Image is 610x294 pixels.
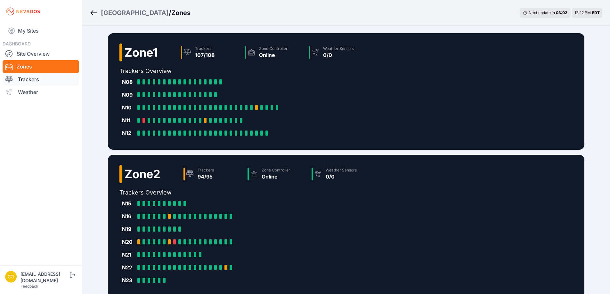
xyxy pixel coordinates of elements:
[122,264,135,271] div: N22
[125,168,160,180] h2: Zone 2
[195,51,215,59] div: 107/108
[574,10,591,15] span: 12:22 PM
[259,46,288,51] div: Zone Controller
[198,168,214,173] div: Trackers
[20,284,38,289] a: Feedback
[125,46,158,59] h2: Zone 1
[262,168,290,173] div: Zone Controller
[3,41,31,46] span: DASHBOARD
[5,6,41,17] img: Nevados
[119,188,373,197] h2: Trackers Overview
[556,10,567,15] div: 03 : 02
[262,173,290,180] div: Online
[326,168,357,173] div: Weather Sensors
[5,271,17,282] img: controlroomoperator@invenergy.com
[122,116,135,124] div: N11
[122,212,135,220] div: N16
[122,276,135,284] div: N23
[323,51,354,59] div: 0/0
[326,173,357,180] div: 0/0
[169,8,171,17] span: /
[122,238,135,246] div: N20
[119,67,370,75] h2: Trackers Overview
[122,129,135,137] div: N12
[122,104,135,111] div: N10
[3,47,79,60] a: Site Overview
[122,251,135,258] div: N21
[3,60,79,73] a: Zones
[20,271,69,284] div: [EMAIL_ADDRESS][DOMAIN_NAME]
[90,4,191,21] nav: Breadcrumb
[198,173,214,180] div: 94/95
[309,165,373,183] a: Weather Sensors0/0
[181,165,245,183] a: Trackers94/95
[195,46,215,51] div: Trackers
[529,10,555,15] span: Next update in
[101,8,169,17] a: [GEOGRAPHIC_DATA]
[3,73,79,86] a: Trackers
[3,86,79,99] a: Weather
[323,46,354,51] div: Weather Sensors
[306,44,370,61] a: Weather Sensors0/0
[3,23,79,38] a: My Sites
[171,8,191,17] h3: Zones
[592,10,600,15] span: EDT
[122,91,135,99] div: N09
[178,44,242,61] a: Trackers107/108
[122,225,135,233] div: N19
[259,51,288,59] div: Online
[122,78,135,86] div: N08
[122,200,135,207] div: N15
